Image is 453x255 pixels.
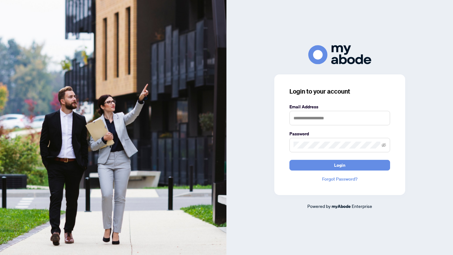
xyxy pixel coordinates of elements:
a: Forgot Password? [289,176,390,182]
label: Password [289,130,390,137]
span: eye-invisible [382,143,386,147]
a: myAbode [332,203,351,210]
span: Login [334,160,345,170]
span: Enterprise [352,203,372,209]
img: ma-logo [308,45,371,64]
button: Login [289,160,390,171]
span: Powered by [307,203,331,209]
h3: Login to your account [289,87,390,96]
label: Email Address [289,103,390,110]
